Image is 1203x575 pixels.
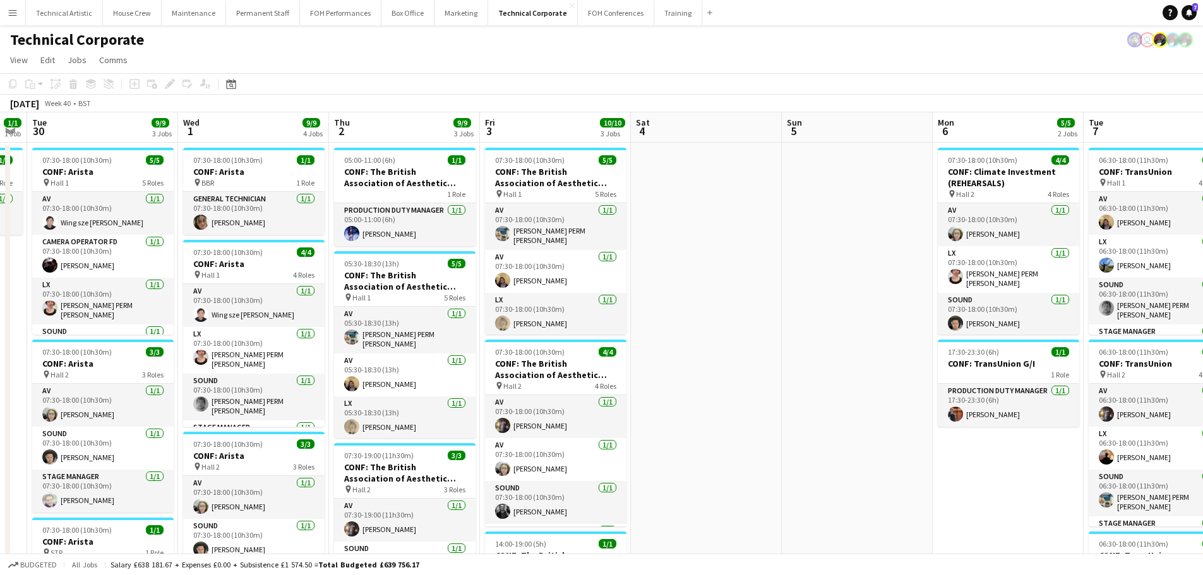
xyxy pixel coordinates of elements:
[485,166,626,189] h3: CONF: The British Association of Aesthetic Plastic Surgeons
[948,155,1017,165] span: 07:30-18:00 (10h30m)
[142,370,164,379] span: 3 Roles
[352,293,371,302] span: Hall 1
[334,203,476,246] app-card-role: Production Duty Manager1/105:00-11:00 (6h)[PERSON_NAME]
[485,550,626,572] h3: CONF: The British Association of Aesthetic Plastic Surgeons
[434,1,488,25] button: Marketing
[145,548,164,557] span: 1 Role
[1165,32,1180,47] app-user-avatar: Zubair PERM Dhalla
[381,1,434,25] button: Box Office
[503,381,522,391] span: Hall 2
[495,539,546,548] span: 14:00-19:00 (5h)
[183,258,325,270] h3: CONF: Arista
[595,381,616,391] span: 4 Roles
[1051,347,1069,357] span: 1/1
[32,192,174,235] app-card-role: AV1/107:30-18:00 (10h30m)Wing sze [PERSON_NAME]
[1099,347,1168,357] span: 06:30-18:00 (11h30m)
[485,250,626,293] app-card-role: AV1/107:30-18:00 (10h30m)[PERSON_NAME]
[32,536,174,547] h3: CONF: Arista
[42,155,112,165] span: 07:30-18:00 (10h30m)
[334,499,476,542] app-card-role: AV1/107:30-19:00 (11h30m)[PERSON_NAME]
[334,166,476,189] h3: CONF: The British Association of Aesthetic Plastic Surgeons
[32,117,47,128] span: Tue
[162,1,226,25] button: Maintenance
[485,438,626,481] app-card-role: AV1/107:30-18:00 (10h30m)[PERSON_NAME]
[503,189,522,199] span: Hall 1
[599,155,616,165] span: 5/5
[956,189,974,199] span: Hall 2
[183,476,325,519] app-card-role: AV1/107:30-18:00 (10h30m)[PERSON_NAME]
[51,178,69,187] span: Hall 1
[32,278,174,324] app-card-role: LX1/107:30-18:00 (10h30m)[PERSON_NAME] PERM [PERSON_NAME]
[99,54,128,66] span: Comms
[142,178,164,187] span: 5 Roles
[42,525,112,535] span: 07:30-18:00 (10h30m)
[4,118,21,127] span: 1/1
[1140,32,1155,47] app-user-avatar: Liveforce Admin
[183,240,325,427] app-job-card: 07:30-18:00 (10h30m)4/4CONF: Arista Hall 14 RolesAV1/107:30-18:00 (10h30m)Wing sze [PERSON_NAME]L...
[32,358,174,369] h3: CONF: Arista
[181,124,200,138] span: 1
[936,124,954,138] span: 6
[352,485,371,494] span: Hall 2
[183,148,325,235] app-job-card: 07:30-18:00 (10h30m)1/1CONF: Arista BBR1 RoleGeneral Technician1/107:30-18:00 (10h30m)[PERSON_NAME]
[453,118,471,127] span: 9/9
[20,560,57,569] span: Budgeted
[444,293,465,302] span: 5 Roles
[344,451,414,460] span: 07:30-19:00 (11h30m)
[51,370,69,379] span: Hall 2
[111,560,419,569] div: Salary £638 181.67 + Expenses £0.00 + Subsistence £1 574.50 =
[42,347,112,357] span: 07:30-18:00 (10h30m)
[183,166,325,177] h3: CONF: Arista
[485,148,626,335] app-job-card: 07:30-18:00 (10h30m)5/5CONF: The British Association of Aesthetic Plastic Surgeons Hall 15 RolesA...
[1048,189,1069,199] span: 4 Roles
[601,129,625,138] div: 3 Jobs
[32,166,174,177] h3: CONF: Arista
[293,270,314,280] span: 4 Roles
[495,347,565,357] span: 07:30-18:00 (10h30m)
[201,462,220,471] span: Hall 2
[485,358,626,381] h3: CONF: The British Association of Aesthetic Plastic Surgeons
[938,246,1079,293] app-card-role: LX1/107:30-18:00 (10h30m)[PERSON_NAME] PERM [PERSON_NAME]
[32,148,174,335] div: 07:30-18:00 (10h30m)5/5CONF: Arista Hall 15 RolesAV1/107:30-18:00 (10h30m)Wing sze [PERSON_NAME]C...
[1051,155,1069,165] span: 4/4
[938,340,1079,427] app-job-card: 17:30-23:30 (6h)1/1CONF: TransUnion G/I1 RoleProduction Duty Manager1/117:30-23:30 (6h)[PERSON_NAME]
[146,155,164,165] span: 5/5
[485,117,495,128] span: Fri
[334,117,350,128] span: Thu
[1192,3,1198,11] span: 7
[32,427,174,470] app-card-role: Sound1/107:30-18:00 (10h30m)[PERSON_NAME]
[296,178,314,187] span: 1 Role
[10,97,39,110] div: [DATE]
[634,124,650,138] span: 4
[334,461,476,484] h3: CONF: The British Association of Aesthetic Plastic Surgeons
[6,558,59,572] button: Budgeted
[334,251,476,438] app-job-card: 05:30-18:30 (13h)5/5CONF: The British Association of Aesthetic Plastic Surgeons Hall 15 RolesAV1/...
[35,52,60,68] a: Edit
[447,189,465,199] span: 1 Role
[32,235,174,278] app-card-role: Camera Operator FD1/107:30-18:00 (10h30m)[PERSON_NAME]
[152,118,169,127] span: 9/9
[32,324,174,371] app-card-role: Sound1/1
[599,539,616,548] span: 1/1
[938,166,1079,189] h3: CONF: Climate Investment (REHEARSALS)
[51,548,63,557] span: STP
[300,1,381,25] button: FOH Performances
[334,353,476,396] app-card-role: AV1/105:30-18:30 (13h)[PERSON_NAME]
[68,54,87,66] span: Jobs
[183,450,325,461] h3: CONF: Arista
[938,293,1079,336] app-card-role: Sound1/107:30-18:00 (10h30m)[PERSON_NAME]
[297,155,314,165] span: 1/1
[938,148,1079,335] app-job-card: 07:30-18:00 (10h30m)4/4CONF: Climate Investment (REHEARSALS) Hall 24 RolesAV1/107:30-18:00 (10h30...
[201,178,214,187] span: BBR
[193,247,263,257] span: 07:30-18:00 (10h30m)
[448,259,465,268] span: 5/5
[495,155,565,165] span: 07:30-18:00 (10h30m)
[193,439,263,449] span: 07:30-18:00 (10h30m)
[226,1,300,25] button: Permanent Staff
[69,560,100,569] span: All jobs
[183,374,325,420] app-card-role: Sound1/107:30-18:00 (10h30m)[PERSON_NAME] PERM [PERSON_NAME]
[94,52,133,68] a: Comms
